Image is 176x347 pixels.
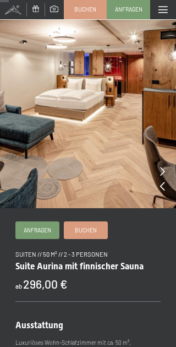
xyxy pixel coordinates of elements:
[75,226,97,235] span: Buchen
[115,6,142,14] span: Anfragen
[64,222,107,238] a: Buchen
[16,222,59,238] a: Anfragen
[15,261,144,272] span: Suite Aurina mit finnischer Sauna
[15,320,63,330] span: Ausstattung
[24,226,51,235] span: Anfragen
[23,277,68,291] b: 296,00 €
[15,283,22,290] span: ab
[64,1,107,19] a: Buchen
[15,251,108,258] span: Suiten // 50 m² // 2 - 3 Personen
[107,1,150,19] a: Anfragen
[74,6,96,14] span: Buchen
